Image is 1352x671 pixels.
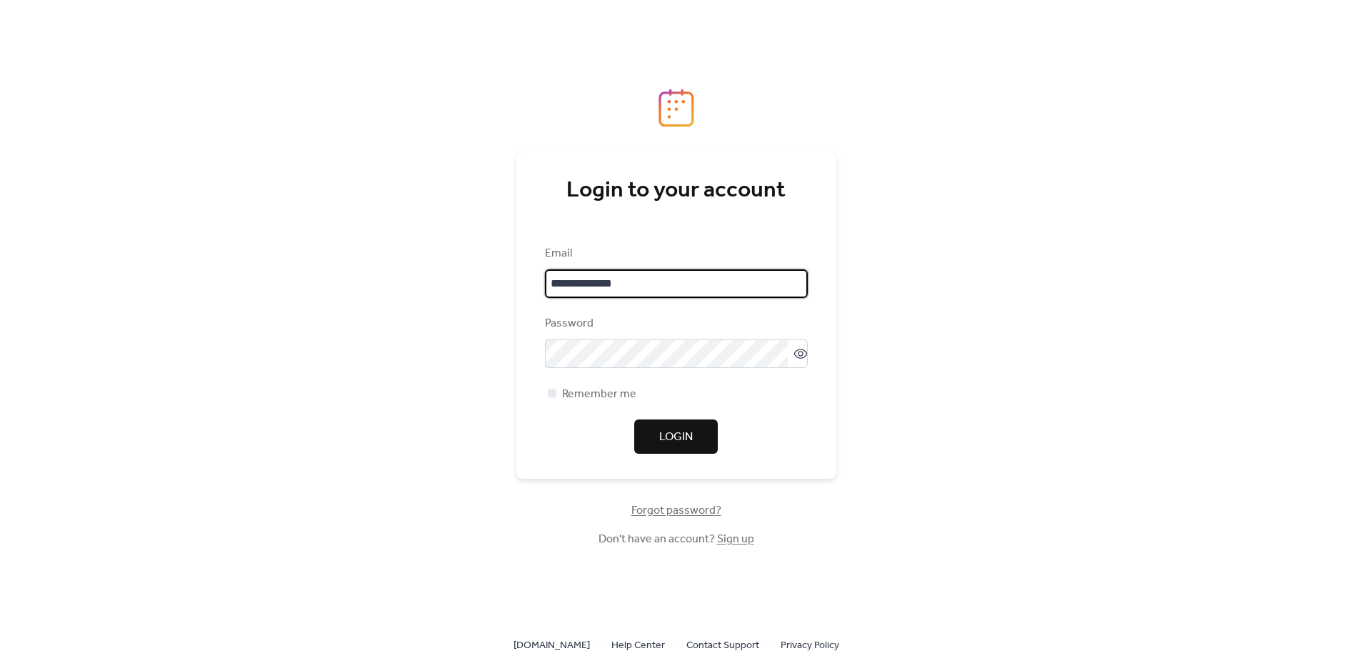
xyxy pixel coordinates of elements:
span: Login [659,429,693,446]
div: Password [545,315,805,332]
span: Forgot password? [631,502,721,520]
span: Remember me [562,386,636,403]
a: Contact Support [686,636,759,654]
span: Help Center [611,637,665,655]
span: Contact Support [686,637,759,655]
span: Don't have an account? [599,531,754,548]
div: Email [545,245,805,262]
span: [DOMAIN_NAME] [514,637,590,655]
div: Login to your account [545,177,808,205]
img: logo [659,89,694,127]
span: Privacy Policy [781,637,839,655]
button: Login [634,419,718,454]
a: Forgot password? [631,507,721,515]
a: [DOMAIN_NAME] [514,636,590,654]
a: Privacy Policy [781,636,839,654]
a: Help Center [611,636,665,654]
a: Sign up [717,528,754,550]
